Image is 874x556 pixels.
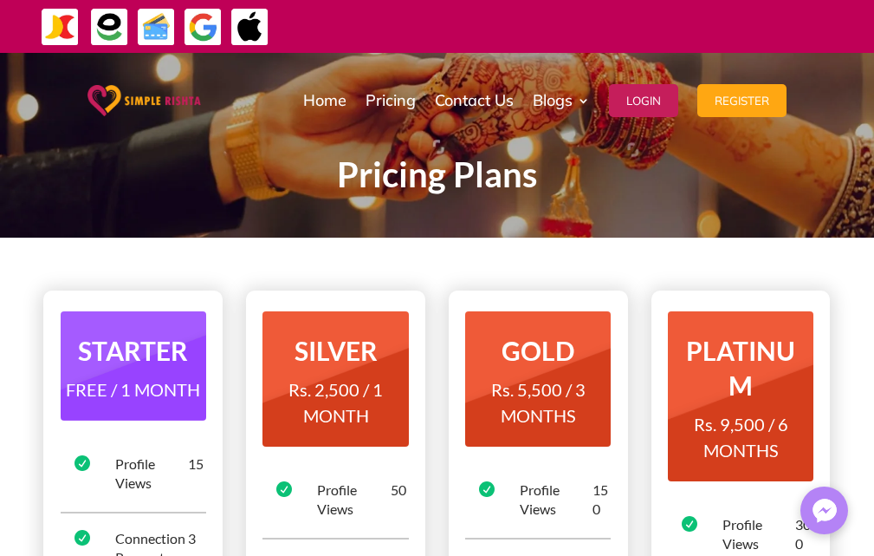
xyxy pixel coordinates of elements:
button: Register [697,84,787,117]
img: ApplePay-icon [230,8,269,47]
strong: SILVER [295,335,378,366]
span:  [682,516,697,532]
div: Profile Views [520,481,592,519]
a: Register [697,57,787,144]
a: Login [609,57,678,144]
a: Contact Us [435,57,514,144]
span:  [74,530,90,546]
div: Profile Views [115,455,188,493]
a: Home [303,57,346,144]
img: Credit Cards [137,8,176,47]
strong: GOLD [502,335,574,366]
span: Rs. 2,500 / 1 MONTH [288,379,383,426]
span: FREE / 1 MONTH [66,379,200,400]
span: Rs. 5,500 / 3 MONTHS [491,379,586,426]
p: Pricing Plans [87,165,787,186]
img: Messenger [807,494,842,528]
button: Login [609,84,678,117]
a: Pricing [366,57,416,144]
img: JazzCash-icon [41,8,80,47]
div: Profile Views [722,515,795,553]
img: GooglePay-icon [184,8,223,47]
span:  [74,455,90,471]
div: Profile Views [317,481,390,519]
strong: PLATINUM [686,335,795,401]
span: Rs. 9,500 / 6 MONTHS [694,414,788,461]
strong: STARTER [78,335,188,366]
span:  [276,481,292,497]
span:  [479,481,495,497]
img: EasyPaisa-icon [90,8,129,47]
a: Blogs [533,57,590,144]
